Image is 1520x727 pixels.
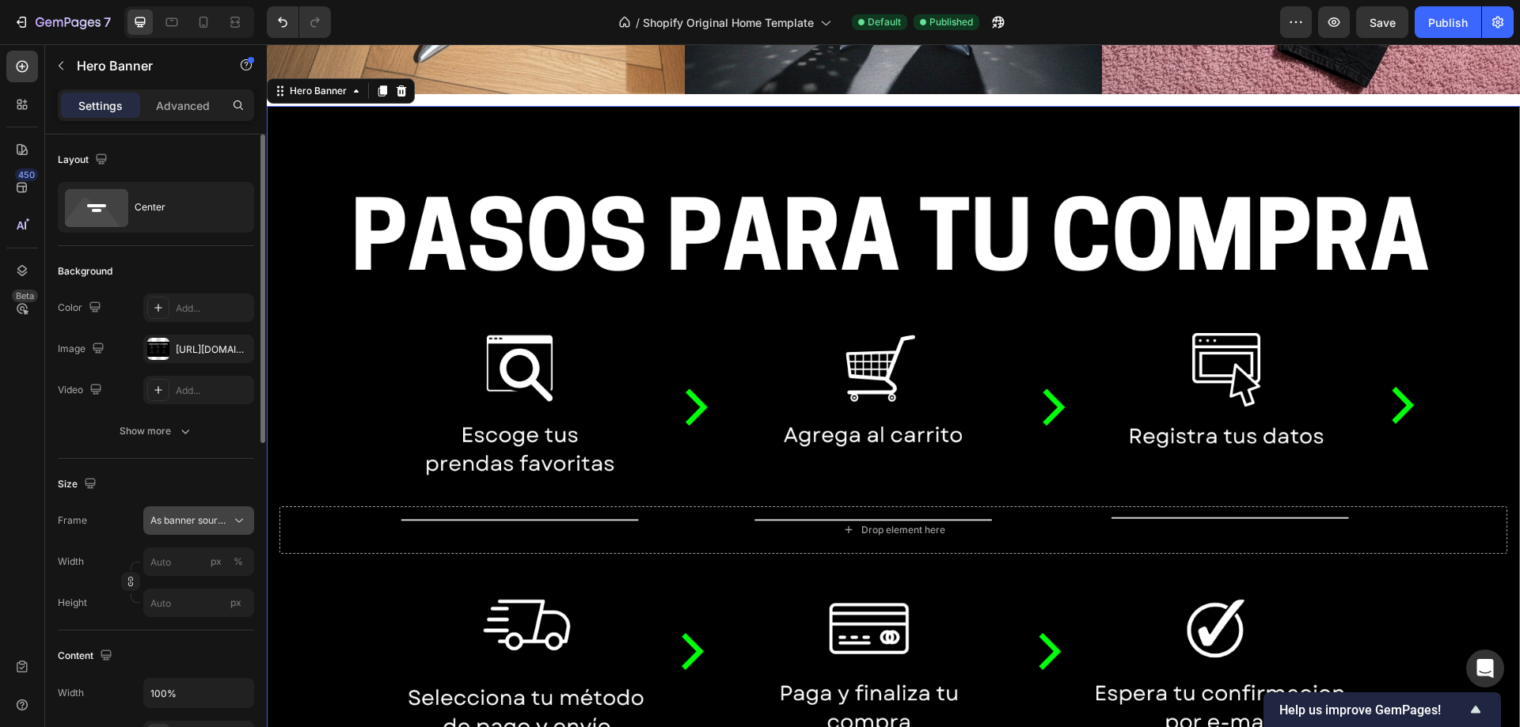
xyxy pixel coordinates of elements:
div: Show more [120,423,193,439]
div: Publish [1428,14,1468,31]
p: Hero Banner [77,56,211,75]
label: Frame [58,513,87,528]
div: Add... [176,301,250,316]
span: Shopify Original Home Template [643,14,814,31]
div: Add... [176,384,250,398]
iframe: Design area [267,44,1520,727]
label: Height [58,596,87,610]
div: Open Intercom Messenger [1466,649,1504,687]
div: 450 [15,168,38,181]
span: Published [929,15,973,29]
span: / [636,14,640,31]
div: Video [58,380,105,401]
button: Publish [1415,6,1481,38]
div: Hero Banner [20,40,83,54]
div: Layout [58,150,111,171]
input: Auto [144,679,253,707]
div: Width [58,686,84,700]
div: [URL][DOMAIN_NAME] [176,343,250,357]
input: px% [143,547,254,576]
div: Image [58,339,108,360]
button: As banner source [143,506,254,535]
p: Advanced [156,97,210,114]
div: Content [58,646,116,667]
label: Width [58,555,84,569]
div: Beta [12,290,38,302]
span: Save [1370,16,1396,29]
div: Background [58,264,112,278]
div: px [211,555,222,569]
div: Center [135,189,231,225]
button: px [229,552,248,571]
div: % [234,555,243,569]
button: Show more [58,417,254,445]
button: Save [1356,6,1408,38]
div: Color [58,297,104,319]
button: Show survey - Help us improve GemPages! [1279,700,1485,719]
p: 7 [104,13,111,32]
span: Default [868,15,901,29]
div: Drop element here [595,479,678,492]
span: Help us improve GemPages! [1279,702,1466,718]
span: px [230,596,241,608]
div: Size [58,474,100,495]
input: px [143,589,254,617]
p: Settings [78,97,123,114]
button: 7 [6,6,118,38]
button: % [207,552,226,571]
div: Undo/Redo [267,6,331,38]
span: As banner source [150,513,228,528]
